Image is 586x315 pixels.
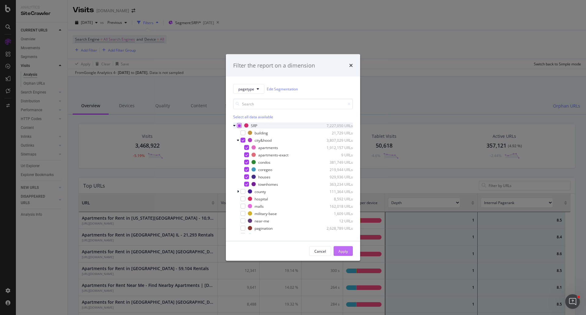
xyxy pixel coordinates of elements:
[323,233,353,238] div: 10,042 URLs
[323,123,353,128] div: 7,227,050 URLs
[314,248,326,254] div: Cancel
[323,145,353,150] div: 1,912,157 URLs
[338,248,348,254] div: Apply
[258,152,288,157] div: apartments-exact
[226,54,360,261] div: modal
[255,218,269,223] div: near-me
[323,225,353,231] div: 2,628,789 URLs
[334,246,353,256] button: Apply
[349,61,353,69] div: times
[267,86,298,92] a: Edit Segmentation
[238,86,254,91] span: pagetype
[233,61,315,69] div: Filter the report on a dimension
[258,145,278,150] div: apartments
[255,203,264,209] div: malls
[258,159,270,165] div: condos
[258,174,270,179] div: houses
[323,137,353,143] div: 3,807,029 URLs
[255,137,272,143] div: city&hood
[258,167,272,172] div: coregeo
[255,196,268,201] div: hospital
[323,211,353,216] div: 1,609 URLs
[323,203,353,209] div: 162,018 URLs
[255,233,276,238] div: parksandrec
[255,211,277,216] div: military-base
[565,294,580,309] iframe: Intercom live chat
[323,174,353,179] div: 929,936 URLs
[323,181,353,187] div: 363,234 URLs
[323,159,353,165] div: 381,749 URLs
[323,167,353,172] div: 219,944 URLs
[251,123,257,128] div: SRP
[323,196,353,201] div: 8,592 URLs
[309,246,331,256] button: Cancel
[323,189,353,194] div: 111,364 URLs
[233,84,264,94] button: pagetype
[233,114,353,119] div: Select all data available
[323,152,353,157] div: 9 URLs
[255,225,273,231] div: pagination
[323,218,353,223] div: 12 URLs
[233,99,353,109] input: Search
[255,130,268,135] div: building
[255,189,266,194] div: county
[258,181,278,187] div: townhomes
[323,130,353,135] div: 21,729 URLs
